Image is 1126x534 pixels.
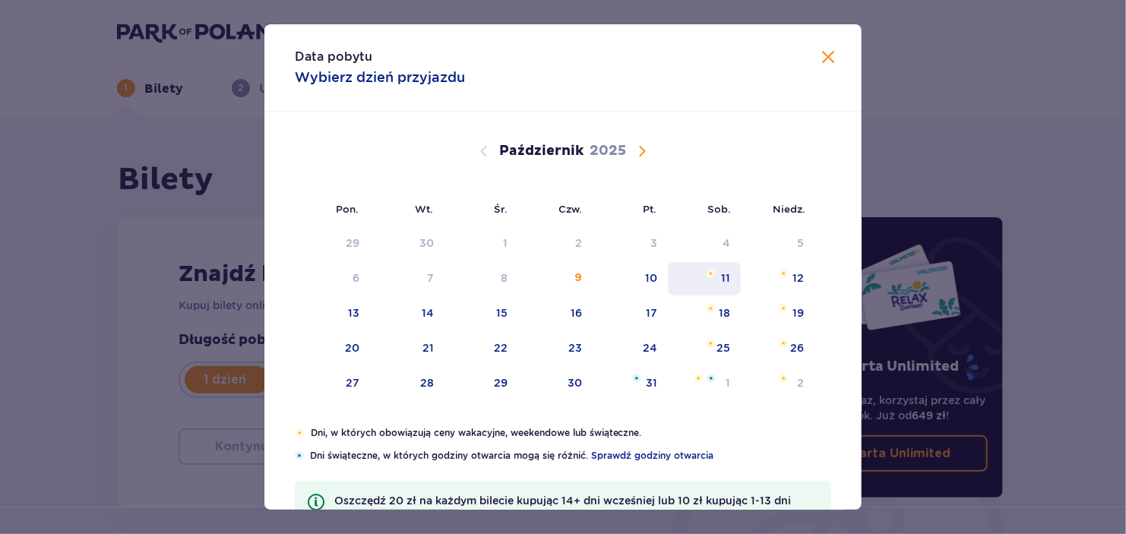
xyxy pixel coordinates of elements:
[501,270,508,286] div: 8
[295,68,465,87] p: Wybierz dzień przyjazdu
[444,332,518,365] td: środa, 22 października 2025
[633,142,651,160] button: Następny miesiąc
[706,304,716,313] img: Pomarańczowa gwiazdka
[706,339,716,348] img: Pomarańczowa gwiazdka
[295,227,370,261] td: Data niedostępna. poniedziałek, 29 września 2025
[295,49,372,65] p: Data pobytu
[295,428,305,438] img: Pomarańczowa gwiazdka
[500,142,584,160] p: Październik
[295,332,370,365] td: poniedziałek, 20 października 2025
[668,227,742,261] td: Data niedostępna. sobota, 4 października 2025
[389,508,425,523] a: Cennik
[643,203,656,215] small: Pt.
[422,305,434,321] div: 14
[741,332,814,365] td: niedziela, 26 października 2025
[792,305,804,321] div: 19
[427,270,434,286] div: 7
[346,235,359,251] div: 29
[518,297,593,330] td: czwartek, 16 października 2025
[694,374,704,383] img: Pomarańczowa gwiazdka
[575,235,582,251] div: 2
[646,375,657,390] div: 31
[415,203,433,215] small: Wt.
[741,227,814,261] td: Data niedostępna. niedziela, 5 października 2025
[819,49,837,68] button: Zamknij
[716,340,730,355] div: 25
[353,270,359,286] div: 6
[645,270,657,286] div: 10
[494,203,508,215] small: Śr.
[668,367,742,400] td: sobota, 1 listopada 2025
[503,235,508,251] div: 1
[370,262,445,295] td: Data niedostępna. wtorek, 7 października 2025
[797,375,804,390] div: 2
[593,332,668,365] td: piątek, 24 października 2025
[726,375,730,390] div: 1
[475,142,493,160] button: Poprzedni miesiąc
[420,375,434,390] div: 28
[444,262,518,295] td: Data niedostępna. środa, 8 października 2025
[310,449,831,463] p: Dni świąteczne, w których godziny otwarcia mogą się różnić.
[334,493,819,523] p: Oszczędź 20 zł na każdym bilecie kupując 14+ dni wcześniej lub 10 zł kupując 1-13 dni wcześniej!
[494,340,508,355] div: 22
[779,269,789,278] img: Pomarańczowa gwiazdka
[558,203,582,215] small: Czw.
[668,262,742,295] td: sobota, 11 października 2025
[345,340,359,355] div: 20
[568,340,582,355] div: 23
[643,340,657,355] div: 24
[779,339,789,348] img: Pomarańczowa gwiazdka
[593,227,668,261] td: Data niedostępna. piątek, 3 października 2025
[295,262,370,295] td: Data niedostępna. poniedziałek, 6 października 2025
[518,227,593,261] td: Data niedostępna. czwartek, 2 października 2025
[721,270,730,286] div: 11
[568,375,582,390] div: 30
[723,235,730,251] div: 4
[496,305,508,321] div: 15
[593,262,668,295] td: piątek, 10 października 2025
[779,374,789,383] img: Pomarańczowa gwiazdka
[574,270,582,286] div: 9
[336,203,359,215] small: Pon.
[295,367,370,400] td: poniedziałek, 27 października 2025
[593,297,668,330] td: piątek, 17 października 2025
[571,305,582,321] div: 16
[632,374,641,383] img: Niebieska gwiazdka
[591,449,713,463] a: Sprawdź godziny otwarcia
[792,270,804,286] div: 12
[719,305,730,321] div: 18
[295,451,304,460] img: Niebieska gwiazdka
[346,375,359,390] div: 27
[311,426,831,440] p: Dni, w których obowiązują ceny wakacyjne, weekendowe lub świąteczne.
[370,332,445,365] td: wtorek, 21 października 2025
[295,297,370,330] td: poniedziałek, 13 października 2025
[444,297,518,330] td: środa, 15 października 2025
[650,235,657,251] div: 3
[707,203,731,215] small: Sob.
[668,297,742,330] td: sobota, 18 października 2025
[348,305,359,321] div: 13
[590,142,627,160] p: 2025
[518,262,593,295] td: Data niedostępna. czwartek, 9 października 2025
[741,367,814,400] td: niedziela, 2 listopada 2025
[779,304,789,313] img: Pomarańczowa gwiazdka
[741,262,814,295] td: niedziela, 12 października 2025
[422,340,434,355] div: 21
[370,297,445,330] td: wtorek, 14 października 2025
[494,375,508,390] div: 29
[790,340,804,355] div: 26
[518,367,593,400] td: czwartek, 30 października 2025
[706,269,716,278] img: Pomarańczowa gwiazdka
[518,332,593,365] td: czwartek, 23 października 2025
[797,235,804,251] div: 5
[773,203,805,215] small: Niedz.
[444,367,518,400] td: środa, 29 października 2025
[419,235,434,251] div: 30
[593,367,668,400] td: piątek, 31 października 2025
[444,227,518,261] td: Data niedostępna. środa, 1 października 2025
[370,227,445,261] td: Data niedostępna. wtorek, 30 września 2025
[741,297,814,330] td: niedziela, 19 października 2025
[646,305,657,321] div: 17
